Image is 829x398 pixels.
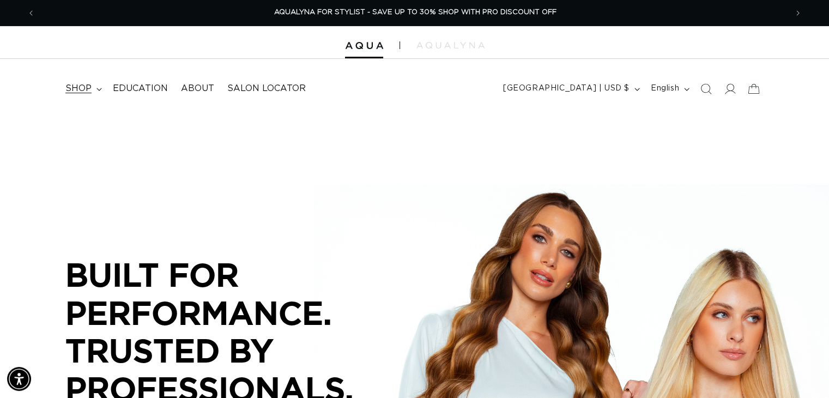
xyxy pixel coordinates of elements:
button: English [644,79,694,99]
span: Education [113,83,168,94]
button: Next announcement [786,3,810,23]
span: [GEOGRAPHIC_DATA] | USD $ [503,83,630,94]
summary: shop [59,76,106,101]
span: AQUALYNA FOR STYLIST - SAVE UP TO 30% SHOP WITH PRO DISCOUNT OFF [274,9,556,16]
span: About [181,83,214,94]
iframe: Chat Widget [774,346,829,398]
div: Accessibility Menu [7,367,31,391]
span: shop [65,83,92,94]
div: 聊天小组件 [774,346,829,398]
span: Salon Locator [227,83,306,94]
button: [GEOGRAPHIC_DATA] | USD $ [497,79,644,99]
img: Aqua Hair Extensions [345,42,383,50]
a: Education [106,76,174,101]
img: aqualyna.com [416,42,485,49]
a: Salon Locator [221,76,312,101]
summary: Search [694,77,718,101]
button: Previous announcement [19,3,43,23]
a: About [174,76,221,101]
span: English [651,83,679,94]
